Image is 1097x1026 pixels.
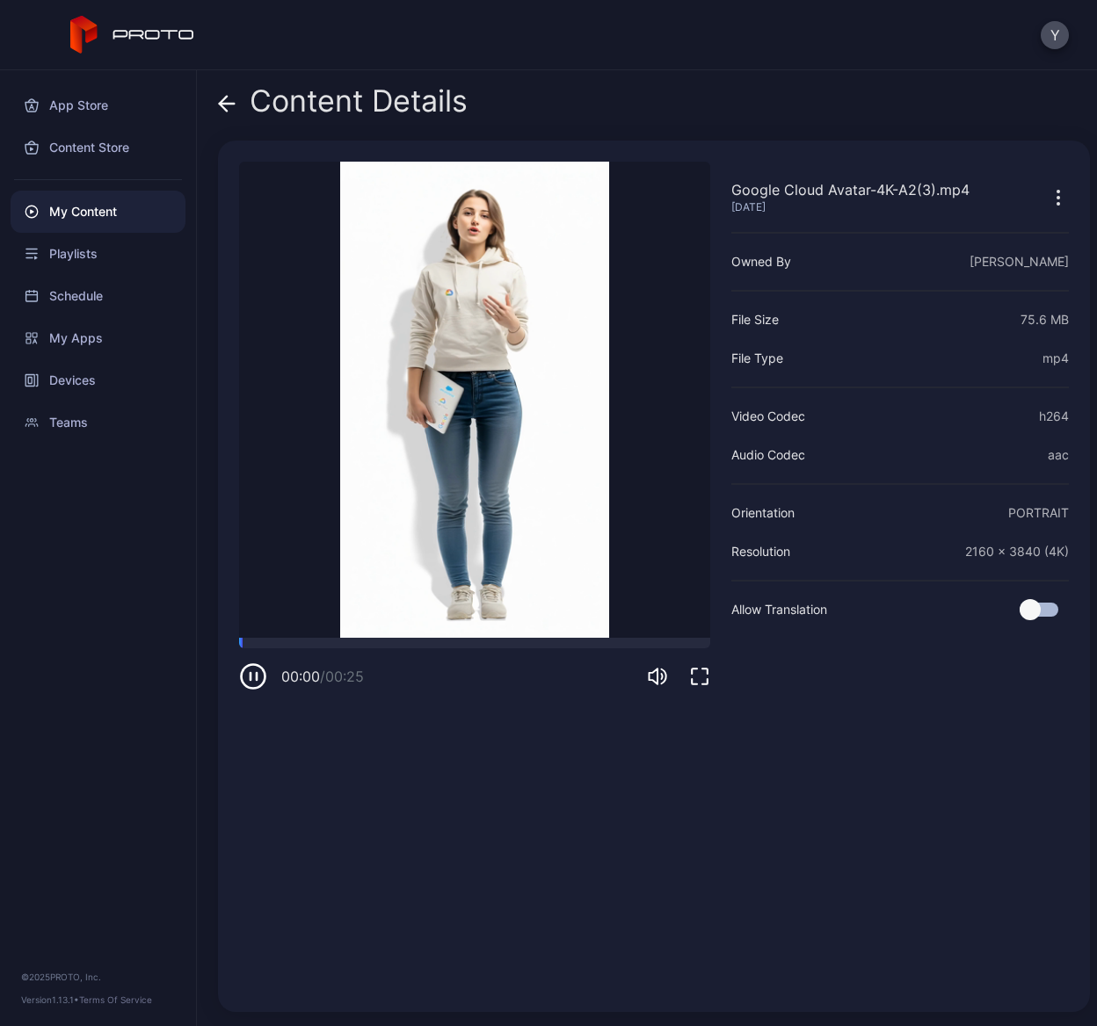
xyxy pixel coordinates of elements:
div: [PERSON_NAME] [970,251,1069,272]
div: [DATE] [731,200,970,214]
a: Terms Of Service [79,994,152,1005]
div: PORTRAIT [1008,502,1069,524]
span: Version 1.13.1 • [21,994,79,1005]
a: Playlists [11,233,185,275]
span: / 00:25 [320,668,364,685]
div: 2160 x 3840 (4K) [965,541,1069,562]
a: Teams [11,401,185,444]
div: 00:00 [281,666,364,687]
div: Google Cloud Avatar-4K-A2(3).mp4 [731,179,970,200]
div: File Type [731,348,783,369]
a: Content Store [11,126,185,169]
div: Audio Codec [731,444,805,466]
div: h264 [1039,406,1069,427]
a: My Content [11,191,185,233]
div: File Size [731,309,779,330]
a: My Apps [11,317,185,359]
button: Y [1041,21,1069,49]
div: Resolution [731,541,790,562]
div: 75.6 MB [1021,309,1069,330]
div: mp4 [1043,348,1069,369]
div: © 2025 PROTO, Inc. [21,970,175,984]
a: Devices [11,359,185,401]
a: App Store [11,84,185,126]
div: Allow Translation [731,599,827,620]
div: Content Details [218,84,468,126]
div: Video Codec [731,406,805,427]
div: Owned By [731,251,791,272]
div: Orientation [731,502,795,524]
div: aac [1048,444,1069,466]
a: Schedule [11,275,185,317]
video: Sorry, your browser doesn‘t support embedded videos [239,162,710,638]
